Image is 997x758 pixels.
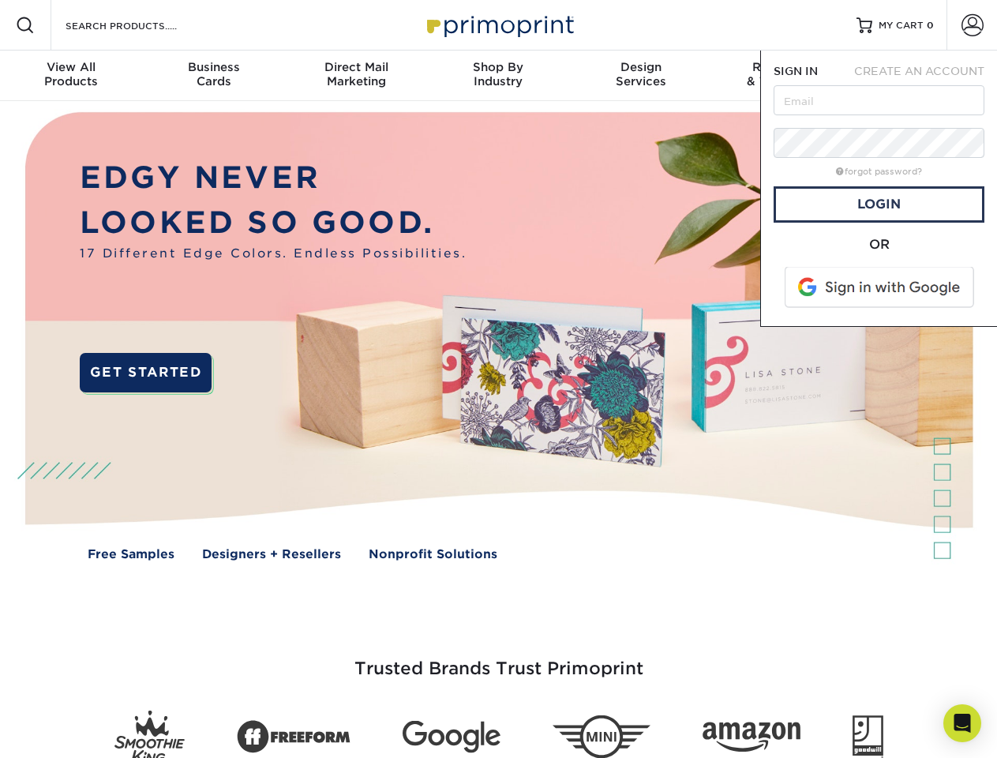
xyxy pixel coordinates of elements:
span: MY CART [879,19,924,32]
p: LOOKED SO GOOD. [80,201,467,246]
div: Cards [142,60,284,88]
div: Industry [427,60,569,88]
a: GET STARTED [80,353,212,392]
span: Direct Mail [285,60,427,74]
a: BusinessCards [142,51,284,101]
span: Business [142,60,284,74]
a: Nonprofit Solutions [369,546,497,564]
span: Design [570,60,712,74]
img: Goodwill [853,715,883,758]
iframe: Google Customer Reviews [4,710,134,752]
img: Google [403,721,500,753]
div: Services [570,60,712,88]
input: Email [774,85,984,115]
div: Marketing [285,60,427,88]
img: Primoprint [420,8,578,42]
a: Login [774,186,984,223]
a: Resources& Templates [712,51,854,101]
span: SIGN IN [774,65,818,77]
span: Shop By [427,60,569,74]
a: Direct MailMarketing [285,51,427,101]
span: CREATE AN ACCOUNT [854,65,984,77]
span: 17 Different Edge Colors. Endless Possibilities. [80,245,467,263]
div: OR [774,235,984,254]
h3: Trusted Brands Trust Primoprint [37,621,961,698]
div: Open Intercom Messenger [943,704,981,742]
p: EDGY NEVER [80,156,467,201]
a: Shop ByIndustry [427,51,569,101]
span: 0 [927,20,934,31]
img: Amazon [703,722,800,752]
input: SEARCH PRODUCTS..... [64,16,218,35]
a: forgot password? [836,167,922,177]
a: Free Samples [88,546,174,564]
span: Resources [712,60,854,74]
a: DesignServices [570,51,712,101]
div: & Templates [712,60,854,88]
a: Designers + Resellers [202,546,341,564]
